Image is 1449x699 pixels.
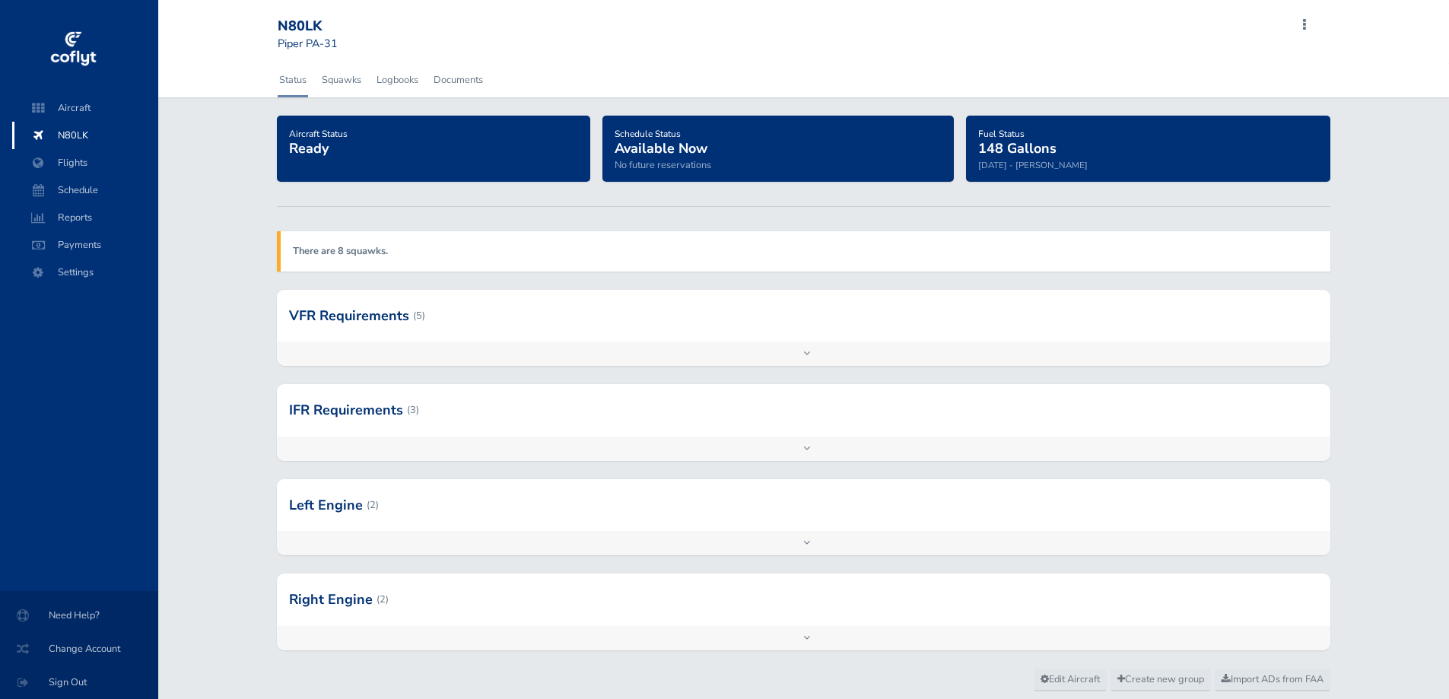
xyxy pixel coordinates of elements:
small: [DATE] - [PERSON_NAME] [978,159,1088,171]
a: Documents [432,63,485,97]
span: Need Help? [18,602,140,629]
img: coflyt logo [48,27,98,72]
a: Schedule StatusAvailable Now [615,123,707,158]
span: No future reservations [615,158,711,172]
span: Schedule Status [615,128,681,140]
span: Change Account [18,635,140,662]
a: There are 8 squawks. [293,244,388,258]
div: N80LK [278,18,387,35]
span: Import ADs from FAA [1222,672,1323,686]
span: Payments [27,231,143,259]
a: Squawks [320,63,363,97]
span: Available Now [615,139,707,157]
a: Edit Aircraft [1034,669,1107,691]
span: Reports [27,204,143,231]
span: 148 Gallons [978,139,1057,157]
span: Edit Aircraft [1041,672,1100,686]
span: N80LK [27,122,143,149]
a: Create new group [1111,669,1211,691]
span: Ready [289,139,329,157]
span: Create new group [1117,672,1204,686]
span: Aircraft Status [289,128,348,140]
small: Piper PA-31 [278,36,338,51]
span: Settings [27,259,143,286]
span: Flights [27,149,143,176]
a: Import ADs from FAA [1215,669,1330,691]
span: Schedule [27,176,143,204]
span: Sign Out [18,669,140,696]
span: Fuel Status [978,128,1025,140]
a: Status [278,63,308,97]
a: Logbooks [375,63,420,97]
span: Aircraft [27,94,143,122]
